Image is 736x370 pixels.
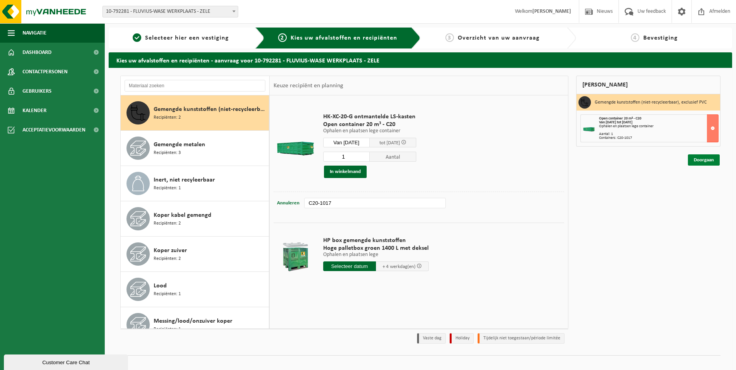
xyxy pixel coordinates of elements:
p: Ophalen en plaatsen lege container [323,128,416,134]
div: Aantal: 1 [599,132,718,136]
span: Selecteer hier een vestiging [145,35,229,41]
iframe: chat widget [4,353,130,370]
li: Vaste dag [417,333,446,344]
div: Containers: C20-1017 [599,136,718,140]
input: Selecteer datum [323,261,376,271]
button: Lood Recipiënten: 1 [121,272,269,307]
span: 2 [278,33,287,42]
span: tot [DATE] [379,140,400,145]
button: Messing/lood/onzuiver koper Recipiënten: 1 [121,307,269,342]
span: 3 [445,33,454,42]
span: 10-792281 - FLUVIUS-WASE WERKPLAATS - ZELE [103,6,238,17]
a: 1Selecteer hier een vestiging [113,33,249,43]
span: Gemengde kunststoffen (niet-recycleerbaar), exclusief PVC [154,105,267,114]
span: Dashboard [23,43,52,62]
span: Koper zuiver [154,246,187,255]
strong: [PERSON_NAME] [532,9,571,14]
span: Recipiënten: 2 [154,255,181,263]
span: Kalender [23,101,47,120]
span: Lood [154,281,167,290]
input: Materiaal zoeken [125,80,265,92]
div: [PERSON_NAME] [576,76,720,94]
span: Aantal [370,152,416,162]
span: Recipiënten: 2 [154,220,181,227]
span: HP box gemengde kunststoffen [323,237,429,244]
button: Gemengde metalen Recipiënten: 3 [121,131,269,166]
span: Recipiënten: 3 [154,149,181,157]
div: Keuze recipiënt en planning [270,76,347,95]
button: In winkelmand [324,166,367,178]
span: Koper kabel gemengd [154,211,211,220]
h2: Kies uw afvalstoffen en recipiënten - aanvraag voor 10-792281 - FLUVIUS-WASE WERKPLAATS - ZELE [109,52,732,67]
span: 4 [631,33,639,42]
button: Gemengde kunststoffen (niet-recycleerbaar), exclusief PVC Recipiënten: 2 [121,95,269,131]
strong: Van [DATE] tot [DATE] [599,120,632,124]
span: Open container 20 m³ - C20 [599,116,641,121]
span: Open container 20 m³ - C20 [323,121,416,128]
span: Hoge palletbox groen 1400 L met deksel [323,244,429,252]
span: Annuleren [277,201,300,206]
span: Gemengde metalen [154,140,205,149]
span: Navigatie [23,23,47,43]
span: Gebruikers [23,81,52,101]
span: Inert, niet recyleerbaar [154,175,215,185]
button: Inert, niet recyleerbaar Recipiënten: 1 [121,166,269,201]
span: Recipiënten: 1 [154,185,181,192]
li: Tijdelijk niet toegestaan/période limitée [478,333,565,344]
span: 10-792281 - FLUVIUS-WASE WERKPLAATS - ZELE [102,6,238,17]
input: bv. C10-005 [304,198,445,208]
button: Koper zuiver Recipiënten: 2 [121,237,269,272]
span: Acceptatievoorwaarden [23,120,85,140]
span: Recipiënten: 2 [154,114,181,121]
input: Selecteer datum [323,138,370,147]
span: Kies uw afvalstoffen en recipiënten [291,35,397,41]
li: Holiday [450,333,474,344]
p: Ophalen en plaatsen lege [323,252,429,258]
span: Recipiënten: 1 [154,326,181,333]
button: Koper kabel gemengd Recipiënten: 2 [121,201,269,237]
span: HK-XC-20-G ontmantelde LS-kasten [323,113,416,121]
span: Bevestiging [643,35,678,41]
span: Messing/lood/onzuiver koper [154,316,232,326]
span: Recipiënten: 1 [154,290,181,298]
span: Contactpersonen [23,62,68,81]
a: Doorgaan [688,154,720,166]
h3: Gemengde kunststoffen (niet-recycleerbaar), exclusief PVC [595,96,707,109]
div: Ophalen en plaatsen lege container [599,124,718,128]
span: + 4 werkdag(en) [383,264,416,269]
span: 1 [133,33,141,42]
button: Annuleren [276,198,300,209]
span: Overzicht van uw aanvraag [458,35,540,41]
